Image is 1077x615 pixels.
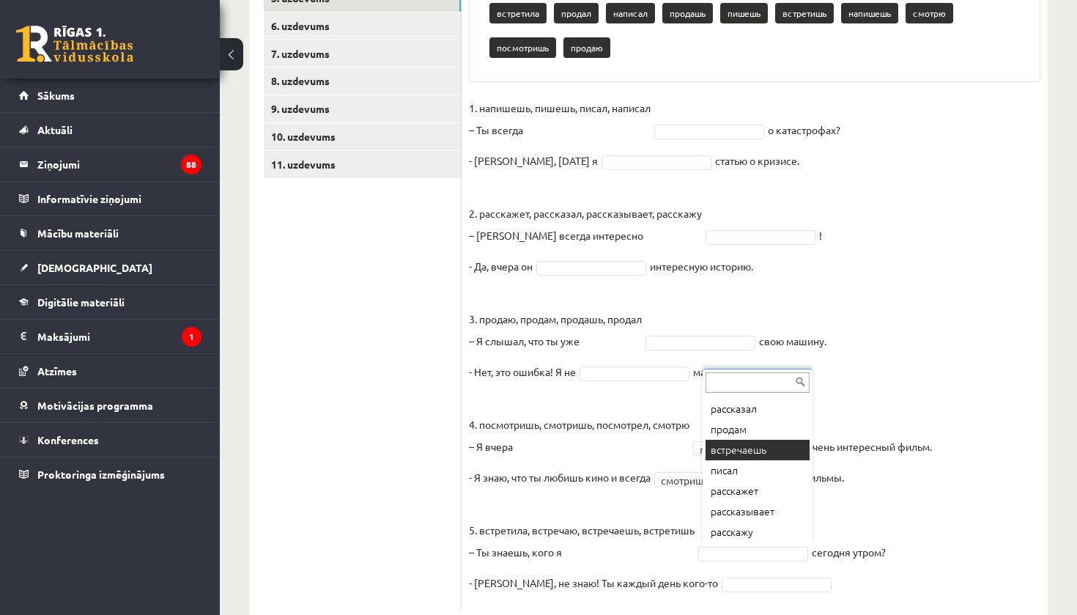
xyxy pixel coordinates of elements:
div: рассказал [706,399,810,419]
div: писал [706,460,810,481]
div: расскажет [706,481,810,501]
div: встречаешь [706,440,810,460]
div: расскажу [706,522,810,542]
div: продам [706,419,810,440]
div: рассказывает [706,501,810,522]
